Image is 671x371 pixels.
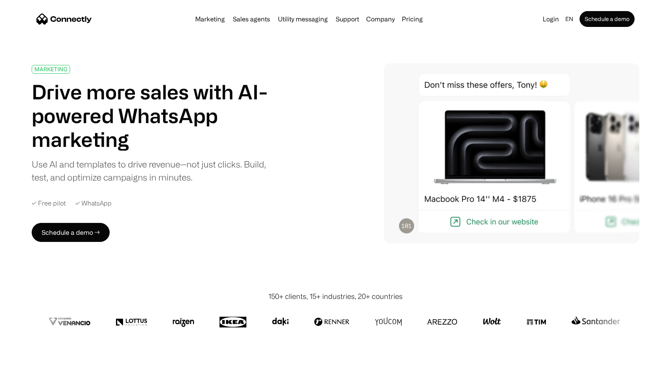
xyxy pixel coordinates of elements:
a: home [36,13,92,25]
div: Use AI and templates to drive revenue—not just clicks. Build, test, and optimize campaigns in min... [32,158,276,184]
h1: Drive more sales with AI-powered WhatsApp marketing [32,80,276,151]
div: ✓ WhatsApp [75,200,112,207]
a: Pricing [399,16,426,22]
div: Company [366,13,395,25]
ul: Language list [16,357,48,368]
div: MARKETING [34,66,67,72]
aside: Language selected: English [8,356,48,368]
a: Utility messaging [275,16,331,22]
a: Marketing [192,16,228,22]
a: Schedule a demo → [32,223,110,242]
a: Sales agents [230,16,273,22]
a: Schedule a demo [580,11,635,27]
div: en [565,13,573,25]
div: Company [364,13,397,25]
div: ✓ Free pilot [32,200,66,207]
a: Support [333,16,362,22]
div: 150+ clients, 15+ industries, 20+ countries [268,291,403,302]
div: en [562,13,578,25]
a: Login [540,13,562,25]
